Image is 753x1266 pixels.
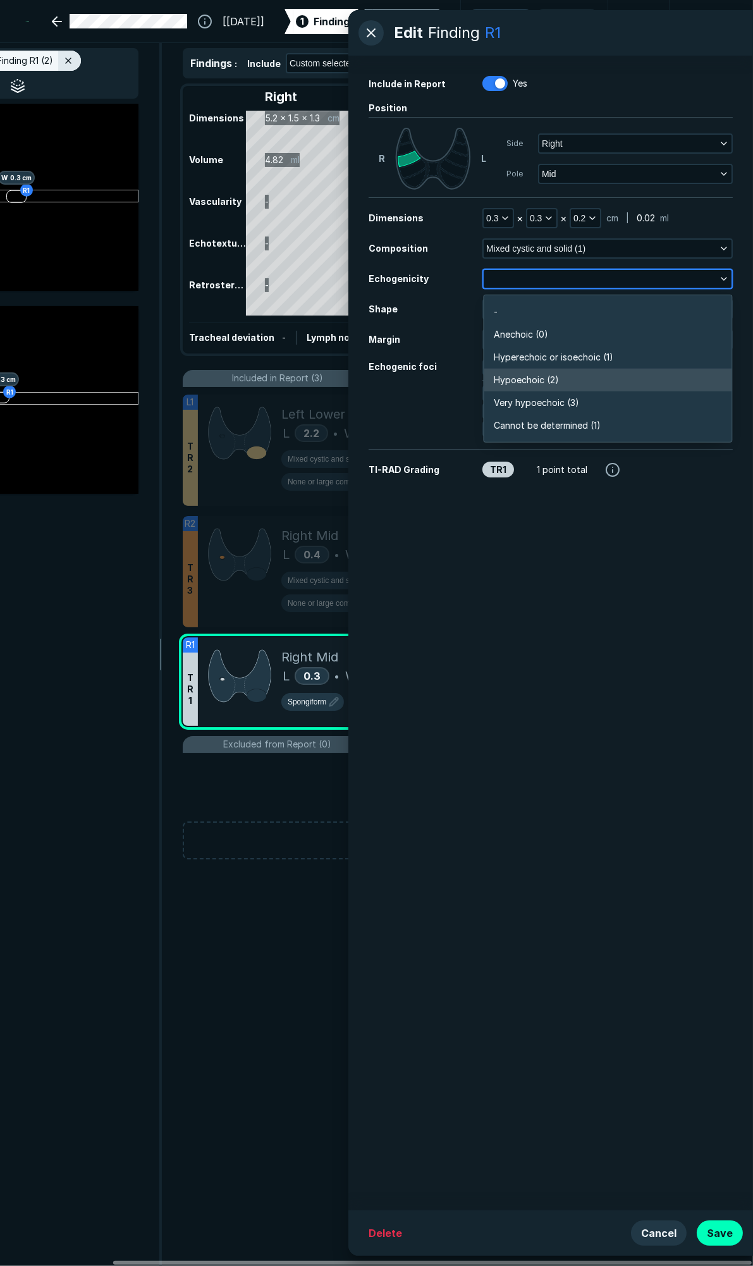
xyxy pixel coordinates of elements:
[369,361,437,372] span: Echogenic foci
[364,9,440,34] div: 2Finalize
[631,1220,687,1246] button: Cancel
[494,396,579,410] span: Very hypoechoic (3)
[486,211,498,225] span: 0.3
[626,211,629,225] span: |
[300,15,304,28] span: 1
[573,211,585,225] span: 0.2
[482,462,514,477] div: TR1
[660,211,669,225] span: ml
[514,209,526,227] div: ×
[369,273,429,284] span: Echogenicity
[513,77,527,90] span: Yes
[537,463,587,477] span: 1 point total
[25,13,29,30] img: See-Mode Logo
[314,14,355,29] span: Findings
[223,14,264,29] span: [[DATE]]
[358,1220,412,1246] button: Delete
[285,9,364,34] div: 1Findings
[558,209,570,227] div: ×
[379,152,385,165] span: R
[394,22,423,44] span: Edit
[542,167,556,181] span: Mid
[486,242,585,255] span: Mixed cystic and solid (1)
[481,152,486,165] span: L
[369,102,407,113] span: Position
[494,305,498,319] span: -
[369,243,428,254] span: Composition
[369,78,446,89] span: Include in Report
[506,168,523,180] span: Pole
[606,211,618,225] span: cm
[471,9,530,34] button: Undo
[494,328,548,341] span: Anechoic (0)
[530,211,542,225] span: 0.3
[485,22,501,44] div: R1
[494,419,601,433] span: Cannot be determined (1)
[369,304,398,314] span: Shape
[369,464,439,475] span: TI-RAD Grading
[494,373,559,387] span: Hypoechoic (2)
[494,350,613,364] span: Hyperechoic or isoechoic (1)
[542,137,563,151] span: Right
[680,9,733,34] button: avatar-name
[506,138,523,149] span: Side
[538,9,596,34] button: Redo
[637,211,655,225] span: 0.02
[369,212,424,223] span: Dimensions
[20,8,34,35] a: See-Mode Logo
[369,334,400,345] span: Margin
[697,1220,743,1246] button: Save
[428,22,480,44] div: Finding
